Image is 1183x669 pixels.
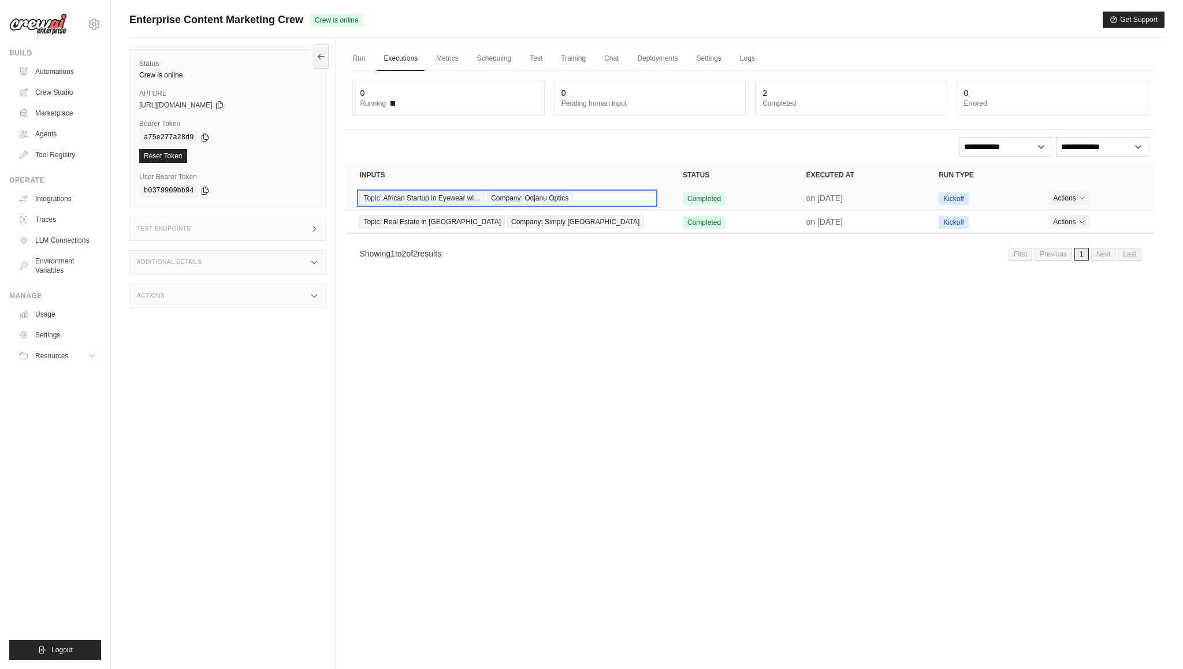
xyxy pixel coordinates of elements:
[1048,191,1089,205] button: Actions for execution
[9,13,67,35] img: Logo
[377,47,425,71] a: Executions
[762,87,767,99] div: 2
[939,216,969,229] span: Kickoff
[762,99,939,108] dt: Completed
[470,47,518,71] a: Scheduling
[390,249,395,258] span: 1
[1009,248,1032,261] span: First
[139,59,317,68] label: Status
[139,89,317,98] label: API URL
[14,62,101,81] a: Automations
[1048,215,1089,229] button: Actions for execution
[359,192,655,205] a: View execution details for Topic
[14,252,101,280] a: Environment Variables
[9,176,101,185] div: Operate
[1091,248,1116,261] span: Next
[345,47,372,71] a: Run
[137,292,165,299] h3: Actions
[925,163,1035,187] th: Run Type
[345,163,669,187] th: Inputs
[14,125,101,143] a: Agents
[669,163,792,187] th: Status
[345,163,1155,268] section: Crew executions table
[310,14,363,27] span: Crew is online
[9,49,101,58] div: Build
[139,70,317,80] div: Crew is online
[360,99,386,108] span: Running
[359,215,655,228] a: View execution details for Topic
[1118,248,1141,261] span: Last
[360,87,364,99] div: 0
[939,192,969,205] span: Kickoff
[1103,12,1165,28] button: Get Support
[1125,614,1183,669] div: Widget de chat
[792,163,925,187] th: Executed at
[14,231,101,250] a: LLM Connections
[139,149,187,163] a: Reset Token
[359,192,485,205] span: Topic: African Startup in Eyewear wi…
[14,146,101,164] a: Tool Registry
[523,47,549,71] a: Test
[14,326,101,344] a: Settings
[51,645,73,655] span: Logout
[139,119,317,128] label: Bearer Token
[359,215,505,228] span: Topic: Real Estate in [GEOGRAPHIC_DATA]
[139,131,198,144] code: a75e277a28d9
[345,239,1155,268] nav: Pagination
[630,47,684,71] a: Deployments
[14,104,101,122] a: Marketplace
[1125,614,1183,669] iframe: Chat Widget
[597,47,626,71] a: Chat
[806,217,843,226] time: June 3, 2025 at 19:50 WEST
[139,172,317,181] label: User Bearer Token
[14,83,101,102] a: Crew Studio
[561,87,566,99] div: 0
[137,225,191,232] h3: Test Endpoints
[1009,248,1141,261] nav: Pagination
[359,248,441,259] p: Showing to of results
[402,249,407,258] span: 2
[139,101,213,110] span: [URL][DOMAIN_NAME]
[35,351,68,360] span: Resources
[14,347,101,365] button: Resources
[561,99,738,108] dt: Pending human input
[964,99,1141,108] dt: Errored
[429,47,466,71] a: Metrics
[683,192,726,205] span: Completed
[806,194,843,203] time: June 3, 2025 at 20:38 WEST
[14,189,101,208] a: Integrations
[139,184,198,198] code: b0379909bb94
[507,215,643,228] span: Company: Simply [GEOGRAPHIC_DATA]
[554,47,593,71] a: Training
[137,259,202,266] h3: Additional Details
[487,192,572,205] span: Company: Odjanu Optics
[14,210,101,229] a: Traces
[733,47,762,71] a: Logs
[14,305,101,324] a: Usage
[690,47,728,71] a: Settings
[9,291,101,300] div: Manage
[1074,248,1089,261] span: 1
[413,249,418,258] span: 2
[1035,248,1072,261] span: Previous
[129,12,303,28] span: Enterprise Content Marketing Crew
[964,87,969,99] div: 0
[683,216,726,229] span: Completed
[9,640,101,660] button: Logout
